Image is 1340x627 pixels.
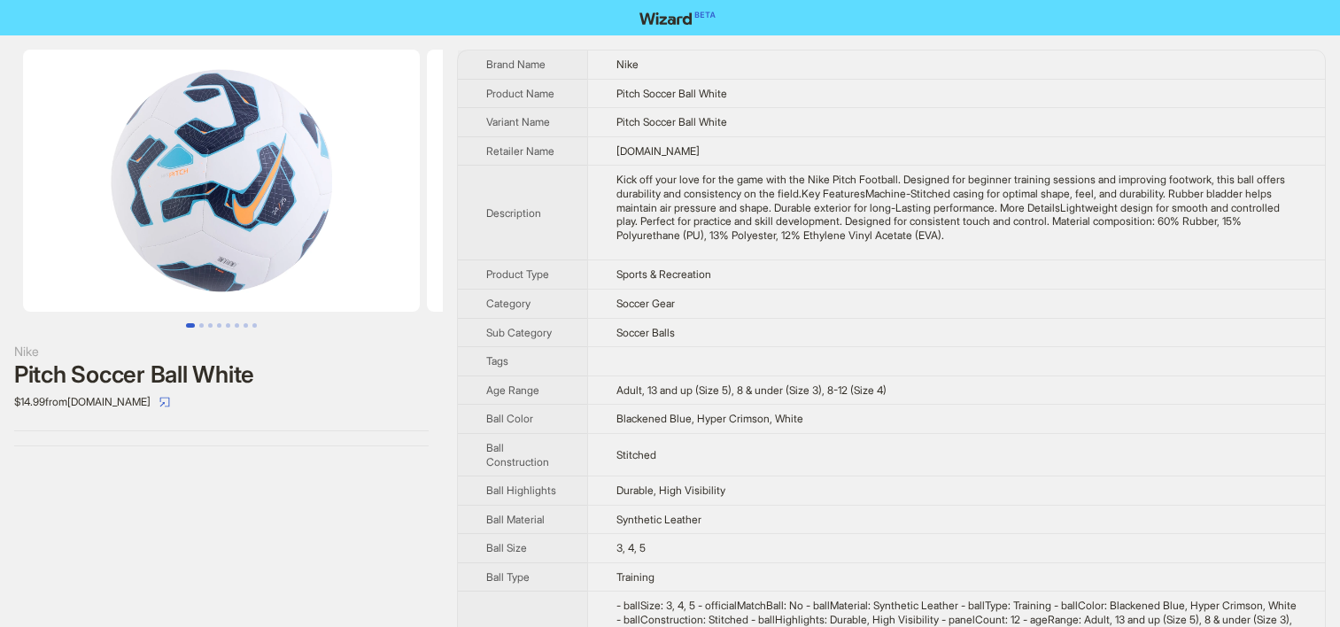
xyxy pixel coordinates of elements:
[486,297,531,310] span: Category
[616,484,725,497] span: Durable, High Visibility
[616,326,675,339] span: Soccer Balls
[486,144,554,158] span: Retailer Name
[486,206,541,220] span: Description
[252,323,257,328] button: Go to slide 8
[14,342,429,361] div: Nike
[235,323,239,328] button: Go to slide 6
[486,570,530,584] span: Ball Type
[486,541,527,554] span: Ball Size
[14,388,429,416] div: $14.99 from [DOMAIN_NAME]
[199,323,204,328] button: Go to slide 2
[616,448,656,461] span: Stitched
[616,297,675,310] span: Soccer Gear
[244,323,248,328] button: Go to slide 7
[486,58,546,71] span: Brand Name
[159,397,170,407] span: select
[486,115,550,128] span: Variant Name
[486,267,549,281] span: Product Type
[14,361,429,388] div: Pitch Soccer Ball White
[23,50,420,312] img: Pitch Soccer Ball White Pitch Soccer Ball White image 1
[616,513,701,526] span: Synthetic Leather
[208,323,213,328] button: Go to slide 3
[616,267,711,281] span: Sports & Recreation
[486,513,545,526] span: Ball Material
[486,484,556,497] span: Ball Highlights
[616,144,700,158] span: [DOMAIN_NAME]
[616,383,887,397] span: Adult, 13 and up (Size 5), 8 & under (Size 3), 8-12 (Size 4)
[616,173,1297,242] div: Kick off your love for the game with the Nike Pitch Football. Designed for beginner training sess...
[616,541,646,554] span: 3, 4, 5
[427,50,824,312] img: Pitch Soccer Ball White Pitch Soccer Ball White image 2
[486,412,533,425] span: Ball Color
[486,383,539,397] span: Age Range
[486,354,508,368] span: Tags
[226,323,230,328] button: Go to slide 5
[486,326,552,339] span: Sub Category
[616,115,727,128] span: Pitch Soccer Ball White
[616,570,655,584] span: Training
[616,412,803,425] span: Blackened Blue, Hyper Crimson, White
[186,323,195,328] button: Go to slide 1
[616,87,727,100] span: Pitch Soccer Ball White
[486,441,549,468] span: Ball Construction
[616,58,639,71] span: Nike
[486,87,554,100] span: Product Name
[217,323,221,328] button: Go to slide 4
